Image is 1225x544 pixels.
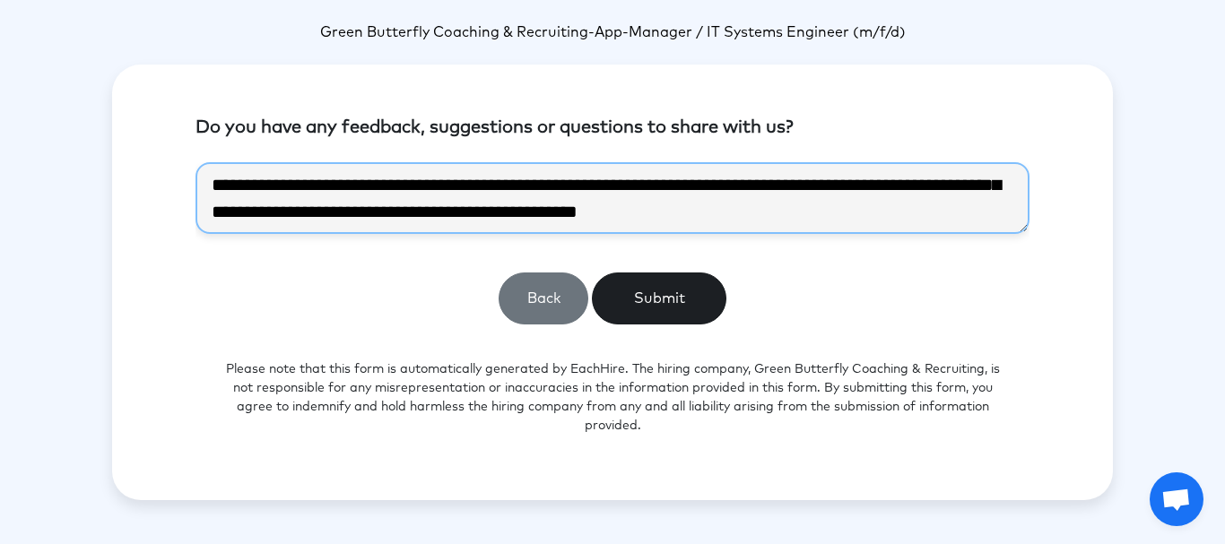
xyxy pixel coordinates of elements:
button: Back [499,272,588,324]
p: Do you have any feedback, suggestions or questions to share with us? [195,114,1030,141]
span: Green Butterfly Coaching & Recruiting [320,25,588,39]
p: Please note that this form is automatically generated by EachHire. The hiring company, Green Butt... [195,339,1030,457]
button: Submit [592,272,726,324]
span: App-Manager / IT Systems Engineer (m/f/d) [595,25,906,39]
a: Open chat [1150,472,1203,526]
p: - [112,22,1113,43]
